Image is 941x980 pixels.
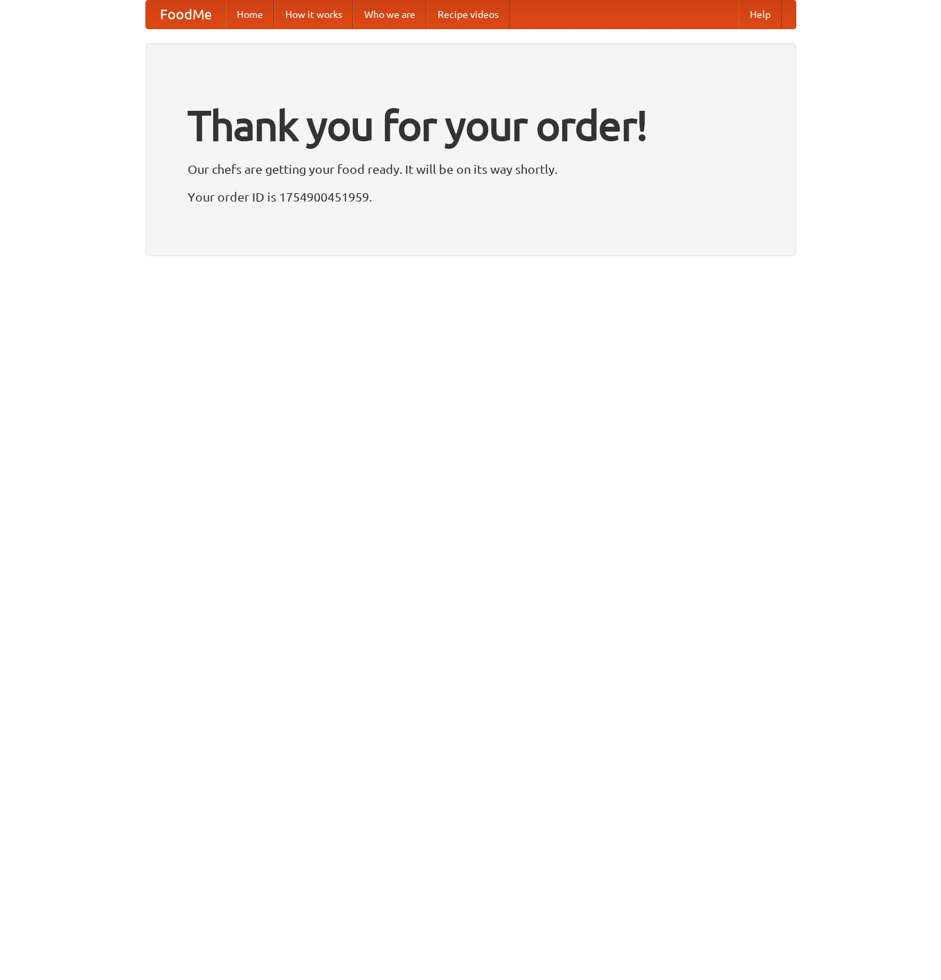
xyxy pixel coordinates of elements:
h1: Thank you for your order! [188,92,754,159]
a: Recipe videos [427,1,510,28]
a: How it works [274,1,353,28]
a: Home [226,1,274,28]
a: FoodMe [146,1,226,28]
p: Our chefs are getting your food ready. It will be on its way shortly. [188,159,754,179]
p: Your order ID is 1754900451959. [188,186,754,207]
a: Help [739,1,782,28]
a: Who we are [353,1,427,28]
